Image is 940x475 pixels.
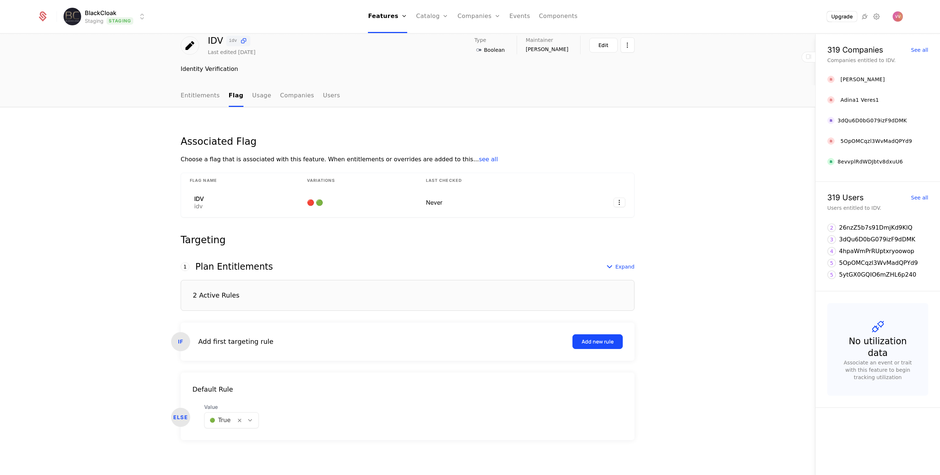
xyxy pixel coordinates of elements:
div: Default Rule [181,384,634,395]
div: See all [911,47,928,53]
span: Value [204,403,259,411]
span: BlackCloak [85,8,116,17]
div: IDV [208,36,256,46]
button: Add new rule [572,334,623,349]
span: Expand [615,263,634,270]
div: 5 [827,270,836,279]
a: Entitlements [181,85,220,107]
div: Associated Flag [181,137,634,146]
div: 5ytGX0GQIO6mZHL6p240 [839,270,916,279]
a: Settings [872,12,881,21]
div: 3dQu6D0bG079izF9dDMK [838,117,907,124]
div: 3 [827,235,836,244]
img: BlackCloak [64,8,81,25]
span: Type [474,37,486,43]
span: Boolean [484,46,505,54]
div: 1 [181,262,189,271]
img: red.png [827,137,835,145]
div: ELSE [171,408,190,427]
button: Edit [589,38,618,53]
img: red.png [827,96,835,104]
span: idv [229,39,237,43]
img: red.png [827,76,835,83]
span: Maintainer [526,37,553,43]
div: Add new rule [582,338,614,345]
div: 5 [827,259,836,267]
img: 3dQu6D0bG079izF9dDMK [827,117,835,124]
div: Last edited [DATE] [208,48,256,56]
a: Integrations [860,12,869,21]
span: 🟢 [316,199,325,206]
div: 319 Companies [827,46,883,54]
div: 4hpaWmPrRUptxryoowop [839,247,914,256]
div: 5OpOMCqzl3WvMadQPYd9 [839,259,918,267]
div: 4 [827,247,836,256]
ul: Choose Sub Page [181,85,340,107]
button: Select action [614,198,625,207]
th: Flag Name [181,173,298,188]
div: idv [194,203,204,209]
div: IDV [194,196,204,202]
div: Identity Verification [181,65,634,73]
th: Variations [298,173,417,188]
a: Flag [229,85,243,107]
div: See all [911,195,928,200]
div: No utilization data [842,335,914,359]
a: Users [323,85,340,107]
button: Select action [621,37,634,53]
span: see all [479,156,498,163]
div: Adina1 Veres1 [840,96,879,104]
button: Upgrade [827,11,857,22]
div: Add first targeting rule [198,337,274,347]
div: 319 Users [827,194,864,201]
span: [PERSON_NAME] [526,46,568,53]
div: 8evvplRdWDJbtv8dxuU6 [838,158,903,165]
div: 2 Active Rules [193,292,239,299]
div: Choose a flag that is associated with this feature. When entitlements or overrides are added to t... [181,155,634,164]
div: 26nzZ5b7s91DmjKd9KlQ [839,223,912,232]
div: 2 [827,223,836,232]
div: IF [171,332,190,351]
th: Last Checked [417,173,557,188]
div: Users entitled to IDV. [827,204,928,212]
span: 🔴 [307,199,316,206]
div: Companies entitled to IDV. [827,57,928,64]
button: Select environment [66,8,147,25]
div: Edit [599,42,608,49]
div: Never [426,198,549,207]
a: Usage [252,85,271,107]
img: 8evvplRdWDJbtv8dxuU6 [827,158,835,165]
img: Victor Vlad [893,11,903,22]
a: Companies [280,85,314,107]
nav: Main [181,85,634,107]
div: Staging [85,17,104,25]
button: Open user button [893,11,903,22]
div: 5OpOMCqzl3WvMadQPYd9 [840,137,912,145]
span: Staging [106,17,133,25]
div: Targeting [181,235,634,245]
div: [PERSON_NAME] [840,76,885,83]
div: 3dQu6D0bG079izF9dDMK [839,235,915,244]
div: Plan Entitlements [195,262,273,271]
div: Associate an event or trait with this feature to begin tracking utilization [839,359,916,381]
